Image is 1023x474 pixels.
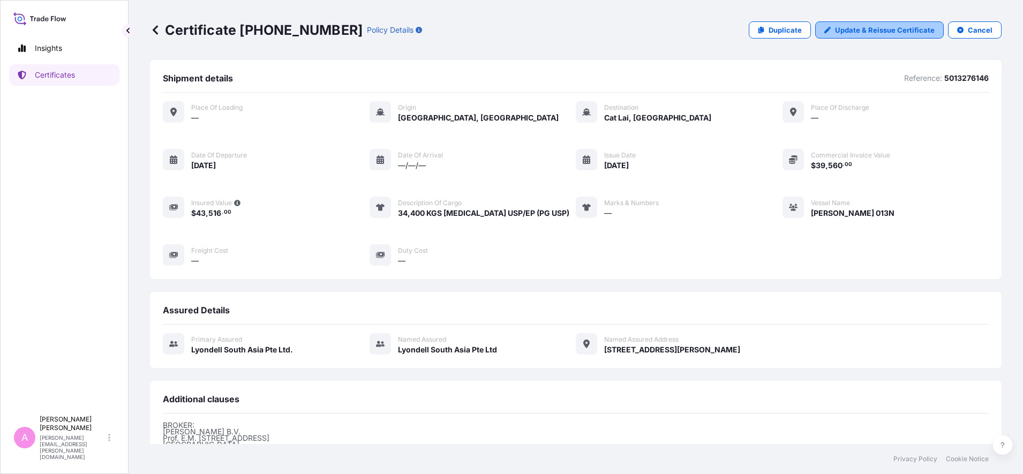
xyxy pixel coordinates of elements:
span: Destination [604,103,638,112]
span: . [222,210,223,214]
span: 560 [828,162,843,169]
p: Certificates [35,70,75,80]
span: Lyondell South Asia Pte Ltd. [191,344,293,355]
span: — [191,255,199,266]
span: $ [191,209,196,217]
span: 516 [208,209,221,217]
span: $ [811,162,816,169]
span: A [21,432,28,443]
span: Freight Cost [191,246,228,255]
a: Duplicate [749,21,811,39]
a: Insights [9,37,119,59]
span: [DATE] [191,160,216,171]
a: Certificates [9,64,119,86]
span: [DATE] [604,160,629,171]
span: Duty Cost [398,246,428,255]
span: Shipment details [163,73,233,84]
span: 39 [816,162,825,169]
p: BROKER: [PERSON_NAME] B.V. Prof. E.M. [STREET_ADDRESS] [GEOGRAPHIC_DATA] SPECIAL INSURING CONDITI... [163,422,989,467]
p: 5013276146 [944,73,989,84]
p: Policy Details [367,25,413,35]
p: Certificate [PHONE_NUMBER] [150,21,363,39]
span: — [604,208,612,219]
span: [PERSON_NAME] 013N [811,208,894,219]
p: Insights [35,43,62,54]
span: [STREET_ADDRESS][PERSON_NAME] [604,344,740,355]
span: Commercial Invoice Value [811,151,890,160]
a: Update & Reissue Certificate [815,21,944,39]
span: , [825,162,828,169]
p: Cancel [968,25,992,35]
a: Cookie Notice [946,455,989,463]
span: Place of discharge [811,103,869,112]
span: — [811,112,818,123]
span: Named Assured [398,335,446,344]
span: 00 [224,210,231,214]
span: Additional clauses [163,394,239,404]
a: Privacy Policy [893,455,937,463]
span: . [843,163,844,167]
span: Insured Value [191,199,232,207]
span: Assured Details [163,305,230,315]
span: — [398,255,405,266]
span: Named Assured Address [604,335,679,344]
p: Duplicate [769,25,802,35]
p: [PERSON_NAME] [PERSON_NAME] [40,415,106,432]
span: Place of Loading [191,103,243,112]
span: Date of departure [191,151,247,160]
span: Cat Lai, [GEOGRAPHIC_DATA] [604,112,711,123]
span: 00 [845,163,852,167]
button: Cancel [948,21,1002,39]
p: Update & Reissue Certificate [835,25,935,35]
span: 34,400 KGS [MEDICAL_DATA] USP/EP (PG USP) [398,208,569,219]
span: [GEOGRAPHIC_DATA], [GEOGRAPHIC_DATA] [398,112,559,123]
span: 43 [196,209,206,217]
span: —/—/— [398,160,426,171]
span: Origin [398,103,416,112]
span: Primary assured [191,335,242,344]
span: — [191,112,199,123]
span: Description of cargo [398,199,462,207]
span: Date of arrival [398,151,443,160]
span: Marks & Numbers [604,199,659,207]
span: Vessel Name [811,199,850,207]
span: , [206,209,208,217]
p: [PERSON_NAME][EMAIL_ADDRESS][PERSON_NAME][DOMAIN_NAME] [40,434,106,460]
span: Issue Date [604,151,636,160]
span: Lyondell South Asia Pte Ltd [398,344,497,355]
p: Reference: [904,73,942,84]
